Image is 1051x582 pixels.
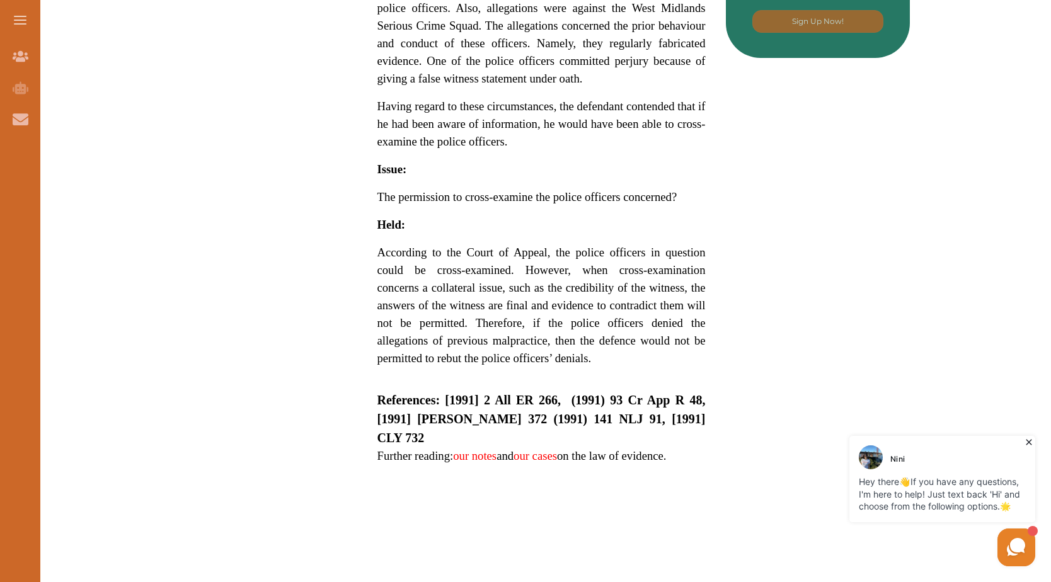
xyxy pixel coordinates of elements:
a: our notes [453,449,497,462]
span: According to the Court of Appeal, the police officers in question could be cross-examined. Howeve... [377,246,706,365]
span: Having regard to these circumstances, the defendant contended that if he had been aware of inform... [377,100,706,148]
button: [object Object] [752,10,883,33]
strong: Held: [377,218,406,231]
iframe: Reviews Badge Ribbon Widget [741,108,980,138]
iframe: HelpCrunch [749,433,1038,569]
strong: Issue: [377,163,407,176]
span: References: [1991] 2 All ER 266, (1991) 93 Cr App R 48, [1991] [PERSON_NAME] 372 (1991) 141 NLJ 9... [377,393,706,445]
span: Further reading: and on the law of evidence. [377,449,667,462]
a: our cases [514,449,557,462]
span: The permission to cross-examine the police officers concerned? [377,190,677,203]
p: Sign Up Now! [792,16,844,27]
